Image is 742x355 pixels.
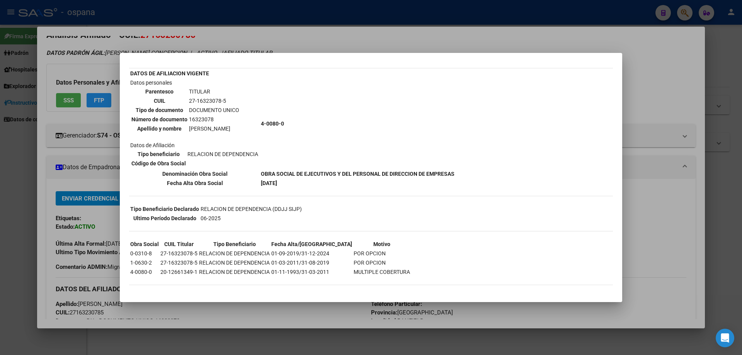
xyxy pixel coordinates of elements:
[353,258,410,267] td: POR OPCION
[130,249,159,258] td: 0-0310-8
[160,258,198,267] td: 27-16323078-5
[131,106,188,114] th: Tipo de documento
[199,258,270,267] td: RELACION DE DEPENDENCIA
[271,240,352,248] th: Fecha Alta/[GEOGRAPHIC_DATA]
[131,87,188,96] th: Parentesco
[271,268,352,276] td: 01-11-1993/31-03-2011
[200,214,302,223] td: 06-2025
[131,97,188,105] th: CUIL
[131,159,186,168] th: Código de Obra Social
[199,249,270,258] td: RELACION DE DEPENDENCIA
[271,249,352,258] td: 01-09-2019/31-12-2024
[130,258,159,267] td: 1-0630-2
[716,329,734,347] div: Open Intercom Messenger
[130,240,159,248] th: Obra Social
[189,87,240,96] td: TITULAR
[130,205,199,213] th: Tipo Beneficiario Declarado
[199,268,270,276] td: RELACION DE DEPENDENCIA
[160,249,198,258] td: 27-16323078-5
[130,170,260,178] th: Denominación Obra Social
[130,214,199,223] th: Ultimo Período Declarado
[271,258,352,267] td: 01-03-2011/31-08-2019
[261,121,284,127] b: 4-0080-0
[130,70,209,76] b: DATOS DE AFILIACION VIGENTE
[130,78,260,169] td: Datos personales Datos de Afiliación
[131,115,188,124] th: Número de documento
[353,240,410,248] th: Motivo
[353,268,410,276] td: MULTIPLE COBERTURA
[187,150,259,158] td: RELACION DE DEPENDENCIA
[261,171,454,177] b: OBRA SOCIAL DE EJECUTIVOS Y DEL PERSONAL DE DIRECCION DE EMPRESAS
[353,249,410,258] td: POR OPCION
[261,180,277,186] b: [DATE]
[189,115,240,124] td: 16323078
[160,268,198,276] td: 20-12661349-1
[130,268,159,276] td: 4-0080-0
[189,97,240,105] td: 27-16323078-5
[200,205,302,213] td: RELACION DE DEPENDENCIA (DDJJ SIJP)
[131,150,186,158] th: Tipo beneficiario
[130,179,260,187] th: Fecha Alta Obra Social
[189,124,240,133] td: [PERSON_NAME]
[199,240,270,248] th: Tipo Beneficiario
[189,106,240,114] td: DOCUMENTO UNICO
[131,124,188,133] th: Apellido y nombre
[160,240,198,248] th: CUIL Titular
